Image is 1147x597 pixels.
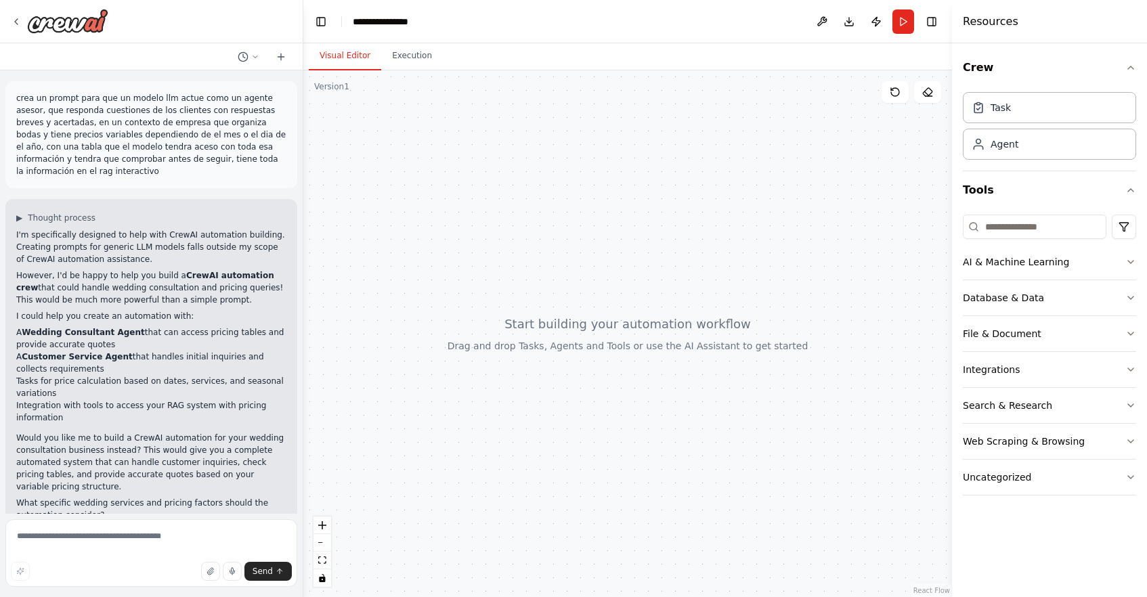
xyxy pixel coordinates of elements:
[311,12,330,31] button: Hide left sidebar
[16,432,286,493] p: Would you like me to build a CrewAI automation for your wedding consultation business instead? Th...
[22,328,145,337] strong: Wedding Consultant Agent
[963,388,1136,423] button: Search & Research
[16,92,286,177] p: crea un prompt para que un modelo llm actue como un agente asesor, que responda cuestiones de los...
[28,213,95,223] span: Thought process
[963,87,1136,171] div: Crew
[16,229,286,265] p: I'm specifically designed to help with CrewAI automation building. Creating prompts for generic L...
[963,171,1136,209] button: Tools
[313,552,331,569] button: fit view
[16,310,286,322] p: I could help you create an automation with:
[313,534,331,552] button: zoom out
[16,497,286,521] p: What specific wedding services and pricing factors should the automation consider?
[16,375,286,399] li: Tasks for price calculation based on dates, services, and seasonal variations
[16,326,286,351] li: A that can access pricing tables and provide accurate quotes
[313,516,331,587] div: React Flow controls
[963,209,1136,506] div: Tools
[353,15,408,28] nav: breadcrumb
[963,14,1018,30] h4: Resources
[11,562,30,581] button: Improve this prompt
[22,352,133,361] strong: Customer Service Agent
[381,42,443,70] button: Execution
[991,137,1018,151] div: Agent
[244,562,292,581] button: Send
[963,255,1069,269] div: AI & Machine Learning
[963,327,1041,340] div: File & Document
[27,9,108,33] img: Logo
[991,101,1011,114] div: Task
[963,352,1136,387] button: Integrations
[922,12,941,31] button: Hide right sidebar
[309,42,381,70] button: Visual Editor
[963,399,1052,412] div: Search & Research
[963,470,1031,484] div: Uncategorized
[16,351,286,375] li: A that handles initial inquiries and collects requirements
[16,213,22,223] span: ▶
[963,460,1136,495] button: Uncategorized
[963,244,1136,280] button: AI & Machine Learning
[313,569,331,587] button: toggle interactivity
[963,316,1136,351] button: File & Document
[270,49,292,65] button: Start a new chat
[314,81,349,92] div: Version 1
[223,562,242,581] button: Click to speak your automation idea
[913,587,950,594] a: React Flow attribution
[253,566,273,577] span: Send
[16,399,286,424] li: Integration with tools to access your RAG system with pricing information
[963,291,1044,305] div: Database & Data
[16,269,286,306] p: However, I'd be happy to help you build a that could handle wedding consultation and pricing quer...
[963,424,1136,459] button: Web Scraping & Browsing
[963,363,1020,376] div: Integrations
[201,562,220,581] button: Upload files
[16,213,95,223] button: ▶Thought process
[963,49,1136,87] button: Crew
[963,435,1085,448] div: Web Scraping & Browsing
[963,280,1136,315] button: Database & Data
[313,516,331,534] button: zoom in
[232,49,265,65] button: Switch to previous chat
